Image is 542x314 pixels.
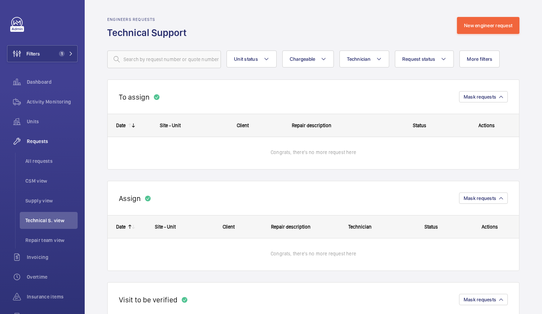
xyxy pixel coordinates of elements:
[464,195,496,201] span: Mask requests
[116,224,126,230] div: Date
[237,123,249,128] span: Client
[424,224,438,230] span: Status
[107,26,191,39] h1: Technical Support
[459,192,508,204] button: Mask requests
[155,224,176,230] span: Site - Unit
[116,123,126,128] div: Date
[107,51,221,68] input: Search by request number or quote number
[107,17,191,22] h2: Engineers requests
[282,51,334,67] button: Chargeable
[459,294,508,305] button: Mask requests
[25,158,78,165] span: All requests
[26,50,40,57] span: Filters
[7,45,78,62] button: Filters1
[119,93,150,101] h2: To assign
[25,237,78,244] span: Repair team view
[227,51,277,67] button: Unit status
[271,224,311,230] span: Repair description
[234,56,258,62] span: Unit status
[25,217,78,224] span: Technical S. view
[459,91,508,102] button: Mask requests
[27,138,78,145] span: Requests
[459,51,500,67] button: More filters
[482,224,498,230] span: Actions
[467,56,492,62] span: More filters
[457,17,519,34] button: New engineer request
[27,118,78,125] span: Units
[290,56,315,62] span: Chargeable
[27,293,78,300] span: Insurance items
[25,197,78,204] span: Supply view
[478,123,495,128] span: Actions
[464,94,496,100] span: Mask requests
[402,56,435,62] span: Request status
[464,297,496,302] span: Mask requests
[27,98,78,105] span: Activity Monitoring
[25,177,78,184] span: CSM view
[223,224,235,230] span: Client
[160,123,181,128] span: Site - Unit
[339,51,389,67] button: Technician
[27,273,78,280] span: Overtime
[27,254,78,261] span: Invoicing
[59,51,65,57] span: 1
[347,56,371,62] span: Technician
[292,123,331,128] span: Repair description
[119,194,141,203] h2: Assign
[27,78,78,85] span: Dashboard
[119,295,177,304] h2: Visit to be verified
[348,224,372,230] span: Technician
[413,123,426,128] span: Status
[395,51,454,67] button: Request status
